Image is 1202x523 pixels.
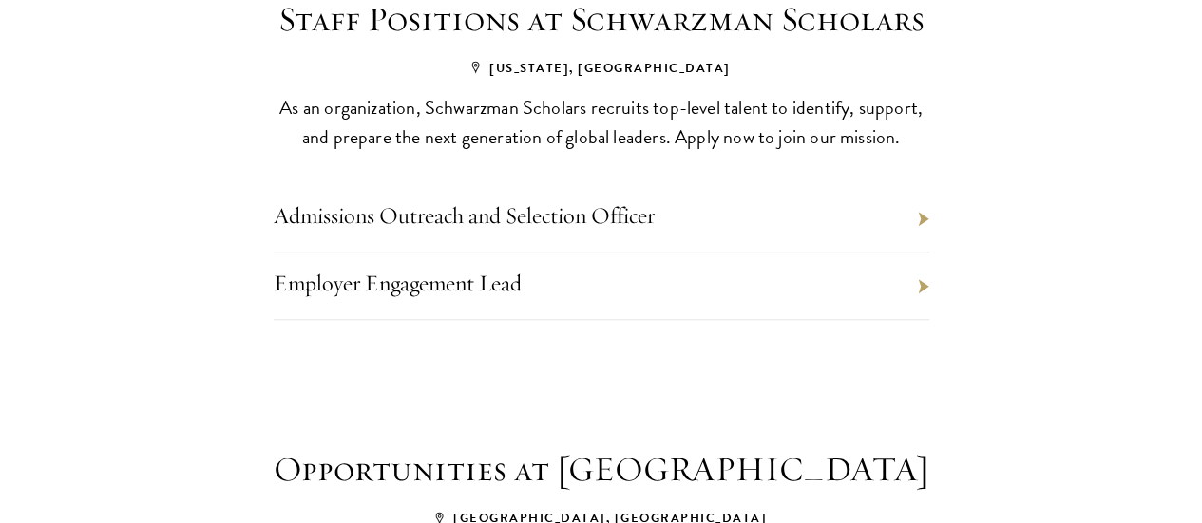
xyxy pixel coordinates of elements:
[274,93,929,152] p: As an organization, Schwarzman Scholars recruits top-level talent to identify, support, and prepa...
[274,269,522,297] a: Employer Engagement Lead
[250,443,953,494] h3: Opportunities at [GEOGRAPHIC_DATA]
[471,59,731,78] span: [US_STATE], [GEOGRAPHIC_DATA]
[274,201,655,230] a: Admissions Outreach and Selection Officer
